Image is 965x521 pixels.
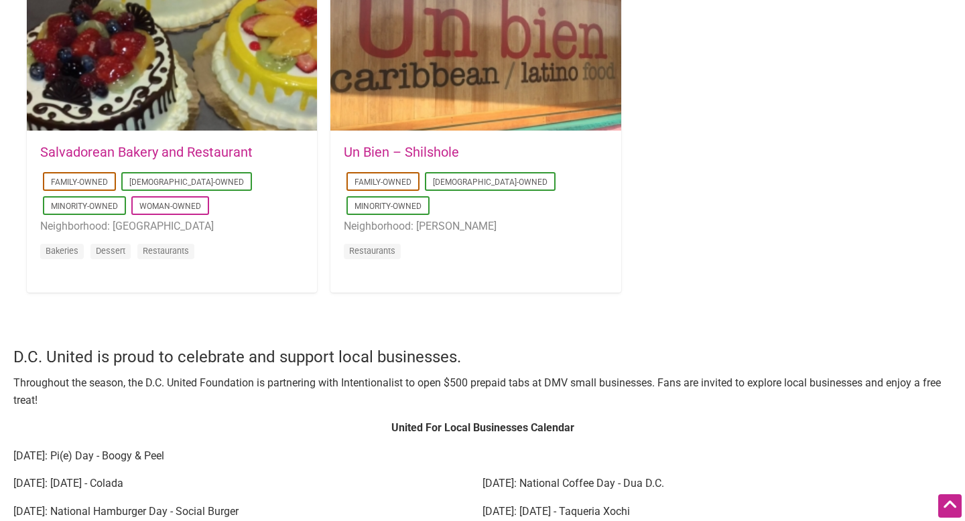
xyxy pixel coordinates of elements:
a: [DEMOGRAPHIC_DATA]-Owned [433,177,548,187]
a: Dessert [96,246,125,256]
a: Un Bien – Shilshole [344,144,459,160]
li: Neighborhood: [PERSON_NAME] [344,218,607,235]
p: [DATE]: National Coffee Day - Dua D.C. [482,475,952,492]
p: [DATE]: [DATE] - Colada [13,475,482,492]
a: [DEMOGRAPHIC_DATA]-Owned [129,177,244,187]
p: Throughout the season, the D.C. United Foundation is partnering with Intentionalist to open $500 ... [13,374,952,408]
a: Bakeries [46,246,78,256]
a: Minority-Owned [355,202,422,211]
a: Woman-Owned [139,202,201,211]
div: Scroll Back to Top [938,494,962,518]
a: Salvadorean Bakery and Restaurant [40,144,253,160]
li: Neighborhood: [GEOGRAPHIC_DATA] [40,218,304,235]
a: Restaurants [143,246,189,256]
p: [DATE]: Pi(e) Day - Boogy & Peel [13,447,952,465]
a: Family-Owned [51,177,108,187]
a: Minority-Owned [51,202,118,211]
h4: D.C. United is proud to celebrate and support local businesses. [13,346,952,369]
p: [DATE]: [DATE] - Taqueria Xochi [482,503,952,520]
a: Family-Owned [355,177,411,187]
p: [DATE]: National Hamburger Day - Social Burger [13,503,482,520]
a: Restaurants [349,246,395,256]
strong: United For Local Businesses Calendar [391,421,574,434]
